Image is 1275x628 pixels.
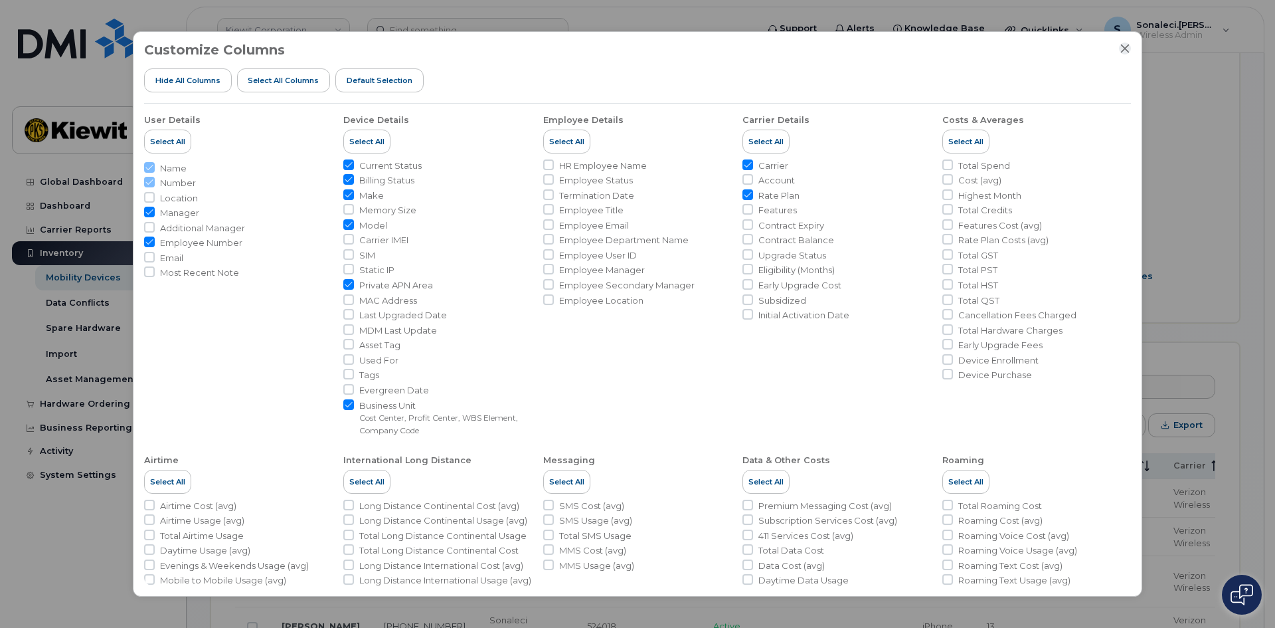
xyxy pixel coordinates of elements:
button: Select All [343,130,390,154]
span: Total Long Distance Continental Cost [359,544,519,557]
span: Roaming Voice Usage (avg) [958,544,1077,557]
span: MDM Last Update [359,324,437,337]
button: Default Selection [335,68,424,92]
div: Messaging [543,455,595,467]
span: Rate Plan [758,189,800,202]
span: Select All [948,476,983,487]
button: Select All [942,470,989,494]
span: Carrier [758,159,788,172]
span: Current Status [359,159,422,172]
h3: Customize Columns [144,43,285,57]
span: SMS Cost (avg) [559,500,624,512]
span: Roaming Text Cost (avg) [958,560,1062,572]
span: Total Roaming Cost [958,500,1042,512]
span: Name [160,162,187,175]
span: Airtime Usage (avg) [160,514,244,527]
span: Select all Columns [248,75,319,86]
span: Initial Activation Date [758,309,849,322]
span: Select All [549,476,584,487]
span: Long Distance Continental Cost (avg) [359,500,519,512]
span: Default Selection [347,75,412,86]
span: Employee Secondary Manager [559,279,695,292]
span: Make [359,189,384,202]
span: Total SMS Usage [559,530,632,542]
span: Contract Expiry [758,219,824,232]
img: Open chat [1231,584,1253,605]
span: Account [758,174,795,187]
span: Total Long Distance Continental Usage [359,530,527,542]
span: Eligibility (Months) [758,264,835,276]
span: Total QST [958,294,999,307]
span: Location [160,192,198,205]
span: Upgrade Status [758,249,826,262]
span: Select All [748,136,784,147]
span: Device Purchase [958,369,1032,381]
span: Subsidized [758,294,806,307]
span: SMS Usage (avg) [559,514,632,527]
span: Hide All Columns [155,75,220,86]
span: Employee Status [559,174,633,187]
span: Employee Title [559,204,624,217]
span: Highest Month [958,189,1021,202]
span: MMS Usage (avg) [559,560,634,572]
button: Select All [942,130,989,154]
button: Select All [144,130,191,154]
span: Cost (avg) [958,174,1001,187]
span: Select All [349,136,384,147]
span: Most Recent Note [160,266,239,279]
span: Rate Plan Costs (avg) [958,234,1049,247]
span: Used For [359,354,398,367]
span: Mobile to Mobile Usage (avg) [160,574,286,587]
span: Total Airtime Usage [160,530,244,542]
span: Total Hardware Charges [958,324,1062,337]
span: Billing Status [359,174,414,187]
span: Model [359,219,387,232]
span: Roaming Text Usage (avg) [958,574,1070,587]
span: Airtime Cost (avg) [160,500,236,512]
button: Select All [742,130,790,154]
span: Early Upgrade Cost [758,279,841,292]
button: Hide All Columns [144,68,232,92]
div: Airtime [144,455,179,467]
button: Close [1119,43,1131,54]
span: Total GST [958,249,998,262]
span: Additional Manager [160,222,245,235]
span: Last Upgraded Date [359,309,447,322]
span: Static IP [359,264,394,276]
div: Costs & Averages [942,114,1024,126]
span: Employee User ID [559,249,637,262]
span: Select All [948,136,983,147]
button: Select All [742,470,790,494]
span: Select All [150,136,185,147]
span: Select All [349,476,384,487]
span: Employee Manager [559,264,645,276]
span: Total PST [958,264,997,276]
span: Total Spend [958,159,1010,172]
span: Long Distance International Cost (avg) [359,560,523,572]
span: Tags [359,369,379,381]
span: Employee Department Name [559,234,689,247]
span: HR Employee Name [559,159,647,172]
button: Select All [343,470,390,494]
span: Daytime Data Usage [758,574,849,587]
span: Carrier IMEI [359,234,408,247]
span: Select All [150,476,185,487]
div: International Long Distance [343,455,471,467]
div: Roaming [942,455,984,467]
div: Carrier Details [742,114,809,126]
span: SIM [359,249,375,262]
span: Features Cost (avg) [958,219,1042,232]
span: Total Credits [958,204,1012,217]
span: Select All [549,136,584,147]
span: Features [758,204,797,217]
button: Select All [543,130,590,154]
span: Termination Date [559,189,634,202]
span: Employee Number [160,237,242,249]
span: Data Cost (avg) [758,560,825,572]
span: Long Distance International Usage (avg) [359,574,531,587]
span: Business Unit [359,399,532,412]
span: Roaming Voice Cost (avg) [958,530,1069,542]
span: Manager [160,207,199,219]
button: Select All [543,470,590,494]
div: User Details [144,114,201,126]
